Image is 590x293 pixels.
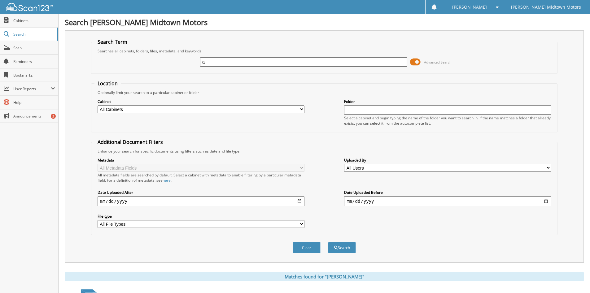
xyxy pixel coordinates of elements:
[98,214,304,219] label: File type
[13,86,51,91] span: User Reports
[94,48,554,54] div: Searches all cabinets, folders, files, metadata, and keywords
[344,99,551,104] label: Folder
[13,100,55,105] span: Help
[94,139,166,145] legend: Additional Document Filters
[94,90,554,95] div: Optionally limit your search to a particular cabinet or folder
[65,17,584,27] h1: Search [PERSON_NAME] Midtown Motors
[452,5,487,9] span: [PERSON_NAME]
[13,59,55,64] span: Reminders
[98,190,304,195] label: Date Uploaded After
[13,32,54,37] span: Search
[94,38,130,45] legend: Search Term
[293,242,321,253] button: Clear
[328,242,356,253] button: Search
[344,190,551,195] label: Date Uploaded Before
[344,115,551,126] div: Select a cabinet and begin typing the name of the folder you want to search in. If the name match...
[13,73,55,78] span: Bookmarks
[344,158,551,163] label: Uploaded By
[13,113,55,119] span: Announcements
[13,45,55,51] span: Scan
[511,5,581,9] span: [PERSON_NAME] Midtown Motors
[98,99,304,104] label: Cabinet
[94,80,121,87] legend: Location
[98,196,304,206] input: start
[424,60,452,64] span: Advanced Search
[65,272,584,281] div: Matches found for "[PERSON_NAME]"
[13,18,55,23] span: Cabinets
[98,172,304,183] div: All metadata fields are searched by default. Select a cabinet with metadata to enable filtering b...
[6,3,53,11] img: scan123-logo-white.svg
[344,196,551,206] input: end
[94,149,554,154] div: Enhance your search for specific documents using filters such as date and file type.
[163,178,171,183] a: here
[559,263,590,293] iframe: Chat Widget
[51,114,56,119] div: 2
[98,158,304,163] label: Metadata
